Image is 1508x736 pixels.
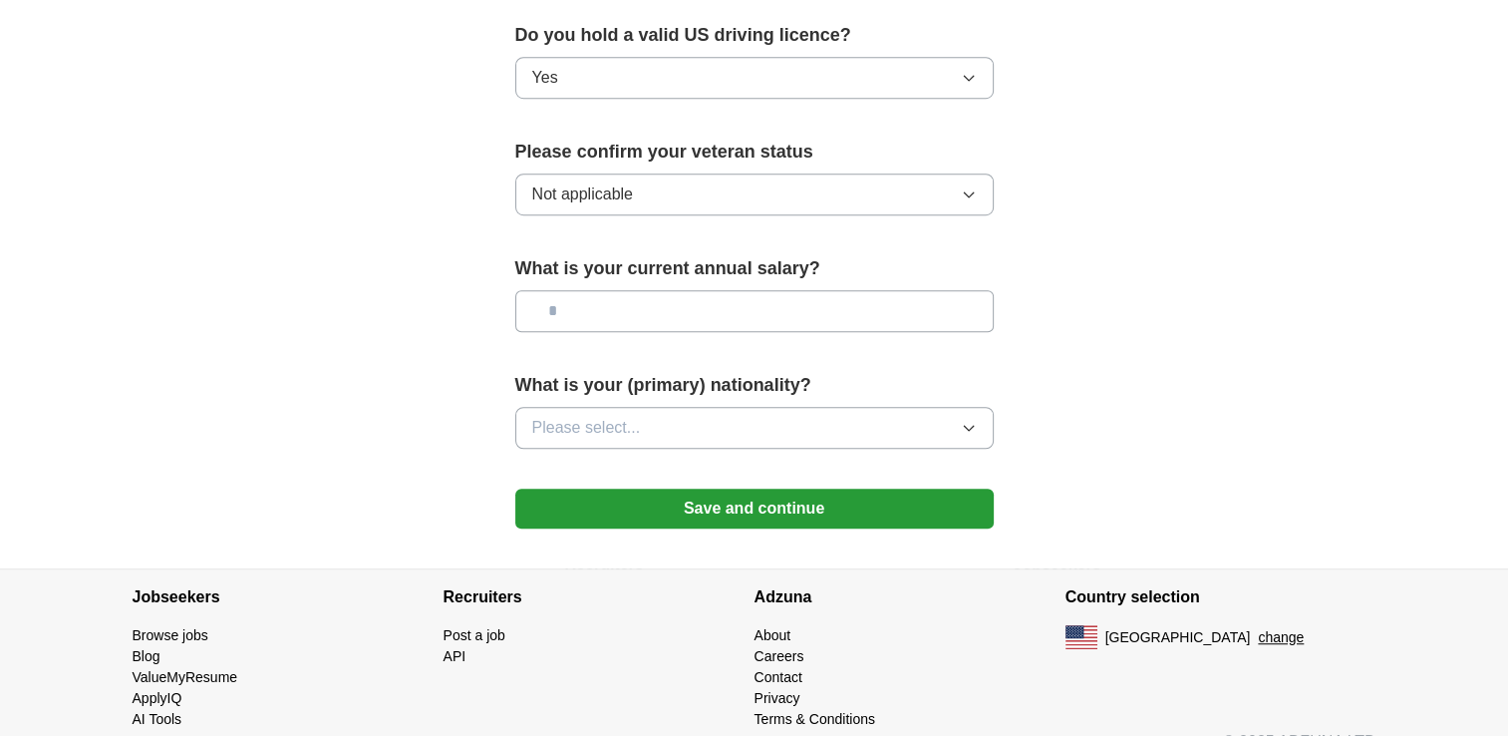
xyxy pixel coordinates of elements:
button: Yes [515,57,994,99]
a: AI Tools [133,711,182,727]
a: Contact [754,669,802,685]
a: Careers [754,648,804,664]
button: change [1258,627,1304,648]
a: About [754,627,791,643]
img: US flag [1065,625,1097,649]
span: Please select... [532,416,641,440]
button: Please select... [515,407,994,449]
a: Privacy [754,690,800,706]
a: Terms & Conditions [754,711,875,727]
a: ValueMyResume [133,669,238,685]
label: Please confirm your veteran status [515,139,994,166]
a: Browse jobs [133,627,208,643]
button: Save and continue [515,489,994,529]
a: ApplyIQ [133,690,182,706]
span: Not applicable [532,183,633,206]
a: API [444,648,466,664]
span: Yes [532,66,558,90]
span: [GEOGRAPHIC_DATA] [1105,627,1251,648]
label: What is your current annual salary? [515,255,994,282]
a: Blog [133,648,160,664]
h4: Country selection [1065,569,1376,625]
button: Not applicable [515,174,994,215]
label: Do you hold a valid US driving licence? [515,22,994,49]
a: Post a job [444,627,505,643]
label: What is your (primary) nationality? [515,372,994,399]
